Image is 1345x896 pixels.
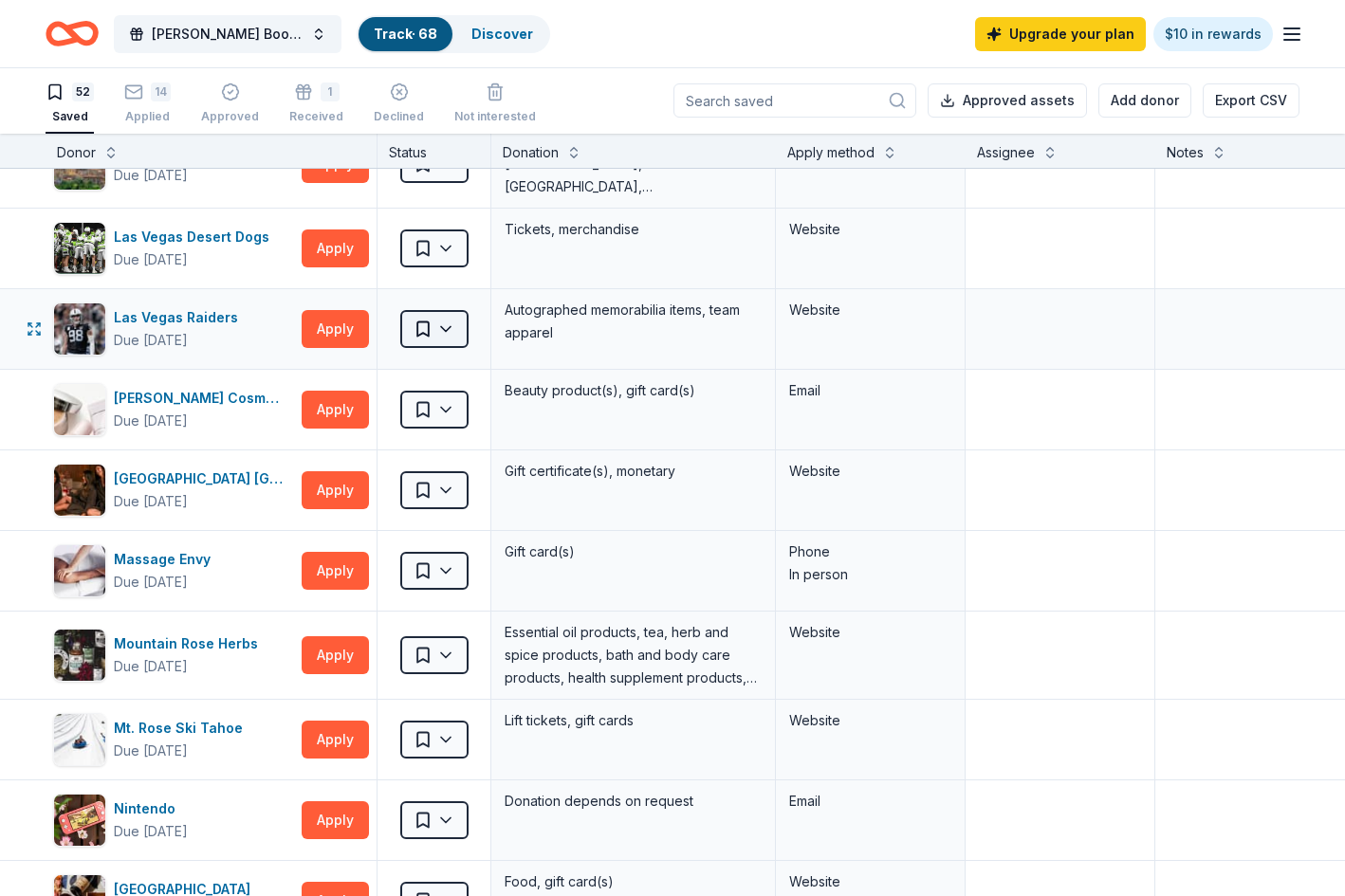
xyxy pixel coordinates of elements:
[975,17,1146,51] a: Upgrade your plan
[503,619,764,691] div: Essential oil products, tea, herb and spice products, bath and body care products, health supplem...
[454,75,536,134] button: Not interested
[152,23,304,46] span: [PERSON_NAME] Booster Club Fundraiser
[374,26,437,42] a: Track· 68
[789,709,951,732] div: Website
[114,797,188,820] div: Nintendo
[977,141,1035,164] div: Assignee
[503,141,559,164] div: Donation
[503,539,764,565] div: Gift card(s)
[114,467,294,490] div: [GEOGRAPHIC_DATA] [GEOGRAPHIC_DATA]
[54,795,105,846] img: Image for Nintendo
[114,632,266,655] div: Mountain Rose Herbs
[53,794,294,847] button: Image for NintendoNintendoDue [DATE]
[46,75,94,134] button: 52Saved
[302,801,369,839] button: Apply
[72,82,94,101] div: 52
[789,460,951,483] div: Website
[302,471,369,509] button: Apply
[503,297,764,346] div: Autographed memorabilia items, team apparel
[1098,83,1191,118] button: Add donor
[124,75,171,134] button: 14Applied
[114,329,188,352] div: Due [DATE]
[53,464,294,517] button: Image for M Resort Spa Casino Las Vegas[GEOGRAPHIC_DATA] [GEOGRAPHIC_DATA]Due [DATE]
[114,248,188,271] div: Due [DATE]
[114,306,246,329] div: Las Vegas Raiders
[789,218,951,241] div: Website
[357,15,550,53] button: Track· 68Discover
[201,109,259,124] div: Approved
[302,310,369,348] button: Apply
[1153,17,1273,51] a: $10 in rewards
[787,141,875,164] div: Apply method
[114,387,294,410] div: [PERSON_NAME] Cosmetics
[53,713,294,766] button: Image for Mt. Rose Ski TahoeMt. Rose Ski TahoeDue [DATE]
[57,141,96,164] div: Donor
[789,790,951,813] div: Email
[454,109,536,124] div: Not interested
[789,379,951,402] div: Email
[471,26,533,42] a: Discover
[1167,141,1204,164] div: Notes
[789,563,951,586] div: In person
[503,216,764,243] div: Tickets, merchandise
[114,717,250,740] div: Mt. Rose Ski Tahoe
[503,788,764,814] div: Donation depends on request
[114,571,188,594] div: Due [DATE]
[124,109,171,124] div: Applied
[302,229,369,267] button: Apply
[54,630,105,681] img: Image for Mountain Rose Herbs
[53,222,294,275] button: Image for Las Vegas Desert DogsLas Vegas Desert DogsDue [DATE]
[114,548,218,571] div: Massage Envy
[503,707,764,734] div: Lift tickets, gift cards
[114,15,341,53] button: [PERSON_NAME] Booster Club Fundraiser
[302,552,369,590] button: Apply
[114,490,188,513] div: Due [DATE]
[54,384,105,435] img: Image for Laura Mercier Cosmetics
[789,870,951,893] div: Website
[378,134,491,168] div: Status
[54,714,105,765] img: Image for Mt. Rose Ski Tahoe
[1203,83,1299,118] button: Export CSV
[54,303,105,355] img: Image for Las Vegas Raiders
[321,82,340,101] div: 1
[503,377,764,404] div: Beauty product(s), gift card(s)
[789,621,951,644] div: Website
[302,636,369,674] button: Apply
[46,11,99,56] a: Home
[928,83,1087,118] button: Approved assets
[302,721,369,759] button: Apply
[673,83,916,118] input: Search saved
[289,109,343,124] div: Received
[54,545,105,596] img: Image for Massage Envy
[46,109,94,124] div: Saved
[53,544,294,597] button: Image for Massage EnvyMassage EnvyDue [DATE]
[114,164,188,187] div: Due [DATE]
[53,629,294,682] button: Image for Mountain Rose HerbsMountain Rose HerbsDue [DATE]
[374,109,424,124] div: Declined
[503,458,764,485] div: Gift certificate(s), monetary
[54,465,105,516] img: Image for M Resort Spa Casino Las Vegas
[54,223,105,274] img: Image for Las Vegas Desert Dogs
[151,82,171,101] div: 14
[374,75,424,134] button: Declined
[789,299,951,321] div: Website
[789,540,951,563] div: Phone
[114,820,188,843] div: Due [DATE]
[114,410,188,432] div: Due [DATE]
[201,75,259,134] button: Approved
[114,655,188,678] div: Due [DATE]
[53,302,294,356] button: Image for Las Vegas RaidersLas Vegas RaidersDue [DATE]
[114,740,188,762] div: Due [DATE]
[289,75,343,134] button: 1Received
[302,391,369,429] button: Apply
[114,226,277,248] div: Las Vegas Desert Dogs
[53,383,294,436] button: Image for Laura Mercier Cosmetics[PERSON_NAME] CosmeticsDue [DATE]
[503,869,764,895] div: Food, gift card(s)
